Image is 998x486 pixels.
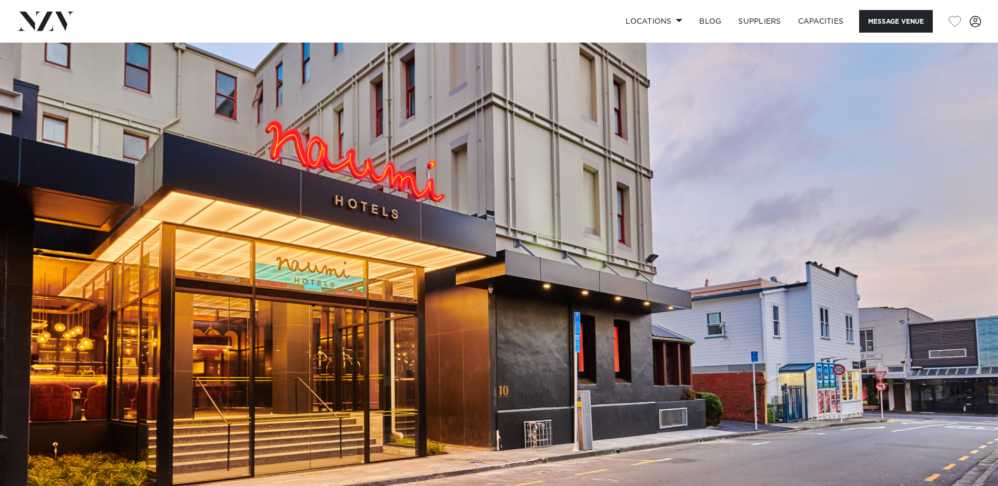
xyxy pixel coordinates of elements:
[790,10,852,33] a: Capacities
[730,10,789,33] a: SUPPLIERS
[617,10,691,33] a: Locations
[691,10,730,33] a: BLOG
[17,12,74,31] img: nzv-logo.png
[859,10,933,33] button: Message Venue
